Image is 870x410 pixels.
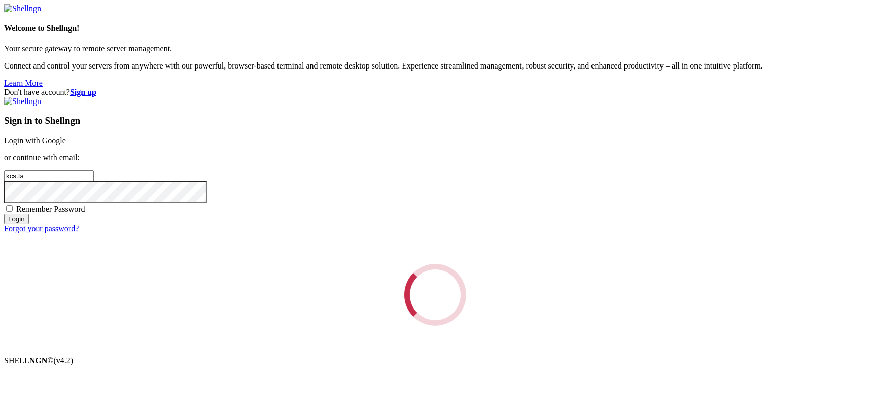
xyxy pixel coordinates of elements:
[4,170,94,181] input: Email address
[4,214,29,224] input: Login
[4,61,866,71] p: Connect and control your servers from anywhere with our powerful, browser-based terminal and remo...
[4,153,866,162] p: or continue with email:
[4,356,73,365] span: SHELL ©
[4,24,866,33] h4: Welcome to Shellngn!
[54,356,74,365] span: 4.2.0
[6,205,13,212] input: Remember Password
[404,264,466,326] div: Loading...
[4,97,41,106] img: Shellngn
[4,136,66,145] a: Login with Google
[70,88,96,96] a: Sign up
[4,4,41,13] img: Shellngn
[4,224,79,233] a: Forgot your password?
[4,88,866,97] div: Don't have account?
[4,79,43,87] a: Learn More
[16,204,85,213] span: Remember Password
[4,44,866,53] p: Your secure gateway to remote server management.
[4,115,866,126] h3: Sign in to Shellngn
[29,356,48,365] b: NGN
